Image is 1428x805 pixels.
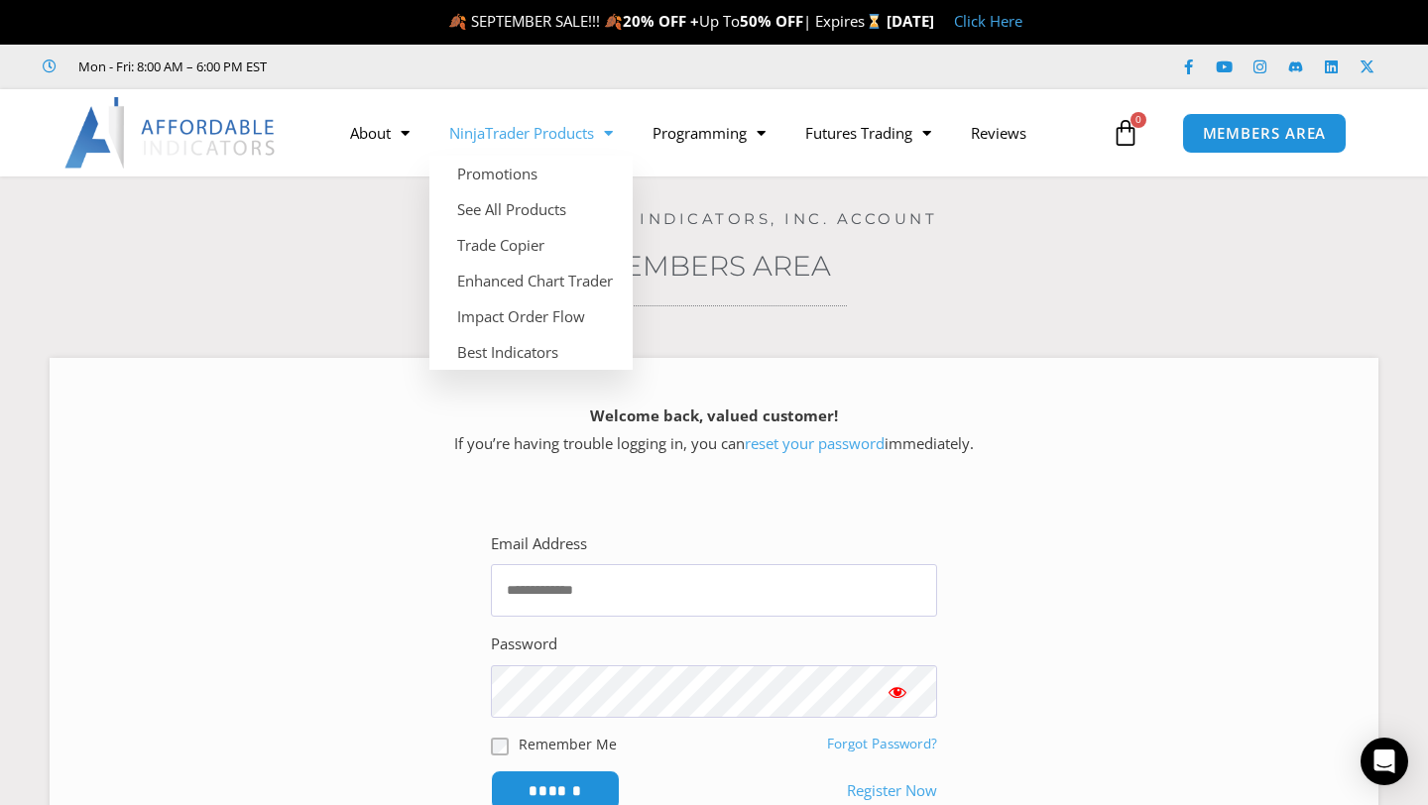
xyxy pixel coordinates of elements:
[633,110,785,156] a: Programming
[740,11,803,31] strong: 50% OFF
[887,11,934,31] strong: [DATE]
[519,734,617,754] label: Remember Me
[491,631,557,658] label: Password
[1182,113,1348,154] a: MEMBERS AREA
[429,263,633,298] a: Enhanced Chart Trader
[590,405,838,425] strong: Welcome back, valued customer!
[448,11,886,31] span: 🍂 SEPTEMBER SALE!!! 🍂 Up To | Expires
[597,249,831,283] a: Members Area
[73,55,267,78] span: Mon - Fri: 8:00 AM – 6:00 PM EST
[330,110,429,156] a: About
[867,14,882,29] img: ⌛
[954,11,1022,31] a: Click Here
[1130,112,1146,128] span: 0
[1361,738,1408,785] div: Open Intercom Messenger
[429,156,633,370] ul: NinjaTrader Products
[429,334,633,370] a: Best Indicators
[491,209,938,228] a: Affordable Indicators, Inc. Account
[84,402,1344,458] p: If you’re having trouble logging in, you can immediately.
[1203,126,1327,141] span: MEMBERS AREA
[429,191,633,227] a: See All Products
[858,665,937,718] button: Show password
[827,735,937,752] a: Forgot Password?
[623,11,699,31] strong: 20% OFF +
[295,57,592,76] iframe: Customer reviews powered by Trustpilot
[847,777,937,805] a: Register Now
[1082,104,1169,162] a: 0
[330,110,1107,156] nav: Menu
[429,156,633,191] a: Promotions
[429,298,633,334] a: Impact Order Flow
[951,110,1046,156] a: Reviews
[785,110,951,156] a: Futures Trading
[64,97,278,169] img: LogoAI | Affordable Indicators – NinjaTrader
[429,110,633,156] a: NinjaTrader Products
[491,530,587,558] label: Email Address
[429,227,633,263] a: Trade Copier
[745,433,885,453] a: reset your password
